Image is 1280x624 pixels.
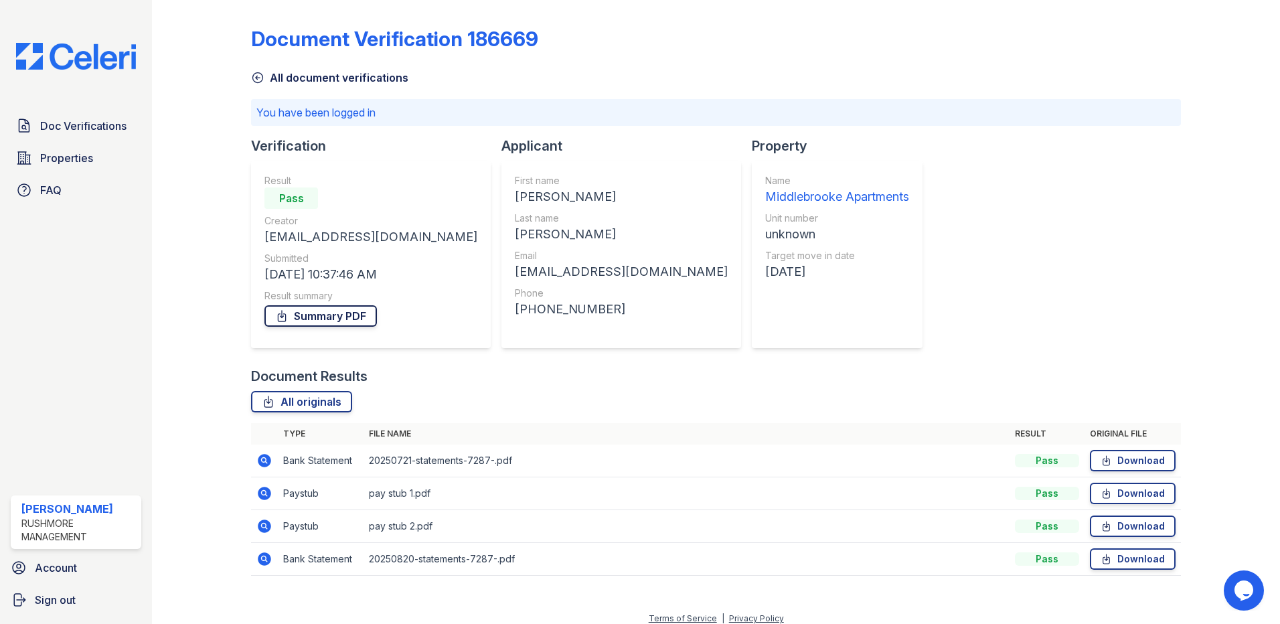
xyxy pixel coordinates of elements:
div: Property [752,137,933,155]
a: Download [1090,483,1176,504]
a: Summary PDF [264,305,377,327]
div: [DATE] 10:37:46 AM [264,265,477,284]
a: Name Middlebrooke Apartments [765,174,909,206]
div: Email [515,249,728,262]
div: Verification [251,137,501,155]
div: Result summary [264,289,477,303]
td: 20250820-statements-7287-.pdf [364,543,1010,576]
a: Download [1090,516,1176,537]
div: Submitted [264,252,477,265]
div: [DATE] [765,262,909,281]
td: Paystub [278,477,364,510]
div: [PERSON_NAME] [515,225,728,244]
div: Middlebrooke Apartments [765,187,909,206]
span: Doc Verifications [40,118,127,134]
div: Rushmore Management [21,517,136,544]
th: Original file [1085,423,1181,445]
div: Pass [1015,487,1079,500]
th: Result [1010,423,1085,445]
div: Creator [264,214,477,228]
th: File name [364,423,1010,445]
a: Download [1090,450,1176,471]
div: Phone [515,287,728,300]
div: Pass [1015,552,1079,566]
div: [PERSON_NAME] [515,187,728,206]
div: Pass [264,187,318,209]
div: [PERSON_NAME] [21,501,136,517]
a: All document verifications [251,70,408,86]
td: Bank Statement [278,445,364,477]
div: Pass [1015,454,1079,467]
div: Pass [1015,520,1079,533]
iframe: chat widget [1224,570,1267,611]
a: Account [5,554,147,581]
div: Document Verification 186669 [251,27,538,51]
td: Paystub [278,510,364,543]
a: Privacy Policy [729,613,784,623]
a: FAQ [11,177,141,204]
p: You have been logged in [256,104,1176,121]
a: Doc Verifications [11,112,141,139]
a: Properties [11,145,141,171]
span: FAQ [40,182,62,198]
div: [EMAIL_ADDRESS][DOMAIN_NAME] [515,262,728,281]
td: pay stub 2.pdf [364,510,1010,543]
div: [PHONE_NUMBER] [515,300,728,319]
span: Sign out [35,592,76,608]
a: Sign out [5,587,147,613]
div: Target move in date [765,249,909,262]
th: Type [278,423,364,445]
div: | [722,613,724,623]
div: Name [765,174,909,187]
td: Bank Statement [278,543,364,576]
td: pay stub 1.pdf [364,477,1010,510]
div: Last name [515,212,728,225]
a: Download [1090,548,1176,570]
div: Applicant [501,137,752,155]
td: 20250721-statements-7287-.pdf [364,445,1010,477]
div: Unit number [765,212,909,225]
img: CE_Logo_Blue-a8612792a0a2168367f1c8372b55b34899dd931a85d93a1a3d3e32e68fde9ad4.png [5,43,147,70]
a: Terms of Service [649,613,717,623]
div: unknown [765,225,909,244]
div: Result [264,174,477,187]
div: Document Results [251,367,368,386]
a: All originals [251,391,352,412]
div: [EMAIL_ADDRESS][DOMAIN_NAME] [264,228,477,246]
div: First name [515,174,728,187]
span: Account [35,560,77,576]
span: Properties [40,150,93,166]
